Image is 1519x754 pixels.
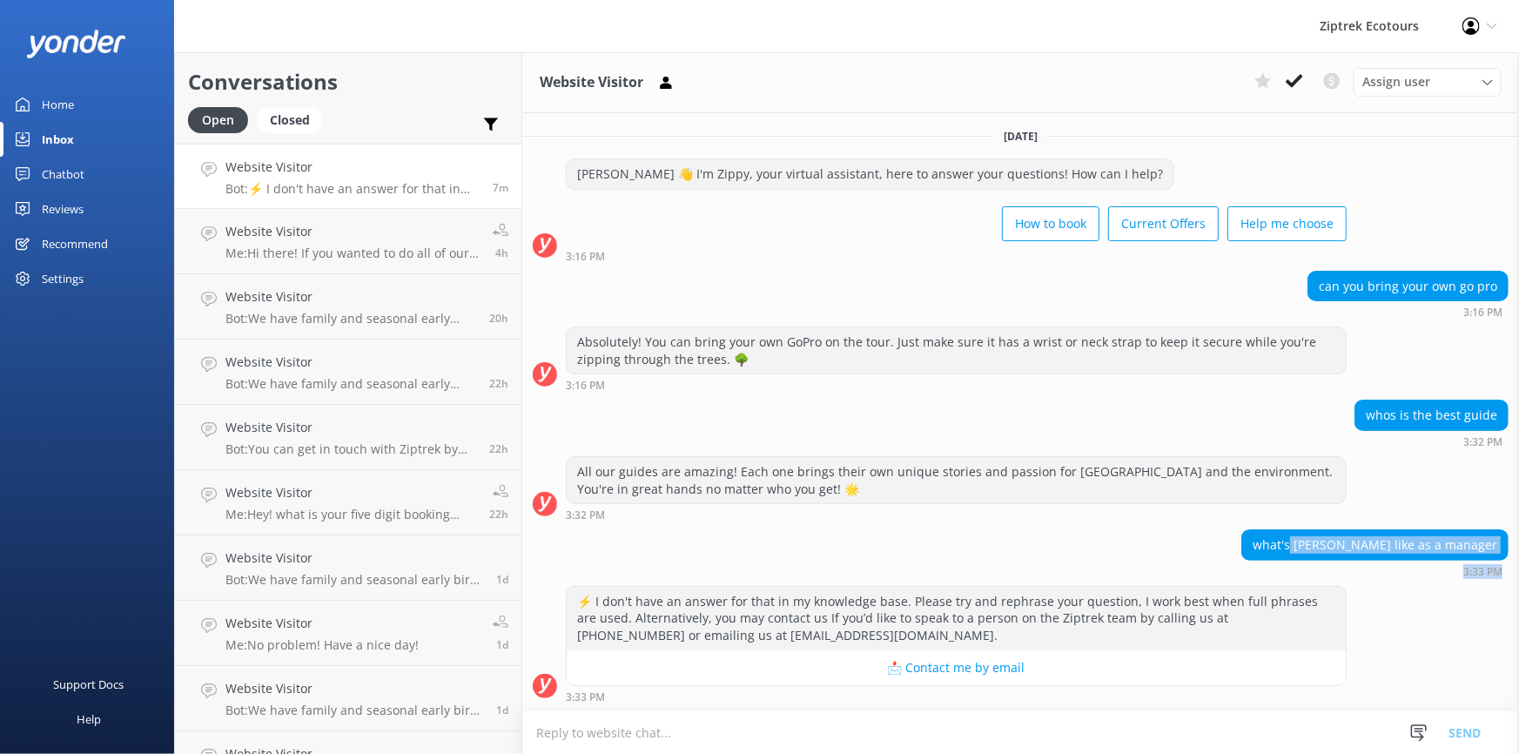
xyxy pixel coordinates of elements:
[566,380,605,391] strong: 3:16 PM
[567,159,1173,189] div: [PERSON_NAME] 👋 I'm Zippy, your virtual assistant, here to answer your questions! How can I help?
[567,327,1346,374] div: Absolutely! You can bring your own GoPro on the tour. Just make sure it has a wrist or neck strap...
[225,441,476,457] p: Bot: You can get in touch with Ziptrek by emailing [EMAIL_ADDRESS][DOMAIN_NAME] or calling [PHONE...
[188,107,248,133] div: Open
[175,405,521,470] a: Website VisitorBot:You can get in touch with Ziptrek by emailing [EMAIL_ADDRESS][DOMAIN_NAME] or ...
[489,311,508,326] span: Oct 14 2025 06:56pm (UTC +13:00) Pacific/Auckland
[495,246,508,260] span: Oct 15 2025 10:52am (UTC +13:00) Pacific/Auckland
[225,418,476,437] h4: Website Visitor
[566,250,1347,262] div: Oct 15 2025 03:16pm (UTC +13:00) Pacific/Auckland
[1354,68,1502,96] div: Assign User
[225,222,480,241] h4: Website Visitor
[175,535,521,601] a: Website VisitorBot:We have family and seasonal early bird discounts available! These offers can c...
[42,192,84,226] div: Reviews
[225,703,483,718] p: Bot: We have family and seasonal early bird discounts available, which change throughout the year...
[42,87,74,122] div: Home
[1227,206,1347,241] button: Help me choose
[489,376,508,391] span: Oct 14 2025 05:16pm (UTC +13:00) Pacific/Auckland
[493,180,508,195] span: Oct 15 2025 03:33pm (UTC +13:00) Pacific/Auckland
[175,209,521,274] a: Website VisitorMe:Hi there! If you wanted to do all of our ziplines plus our 21m drop, you would ...
[175,470,521,535] a: Website VisitorMe:Hey! what is your five digit booking reference (it will begin with a 4) and you...
[1242,530,1508,560] div: what's [PERSON_NAME] like as a manager
[77,702,101,737] div: Help
[225,287,476,306] h4: Website Visitor
[566,252,605,262] strong: 3:16 PM
[257,107,323,133] div: Closed
[225,572,483,588] p: Bot: We have family and seasonal early bird discounts available! These offers can change througho...
[175,340,521,405] a: Website VisitorBot:We have family and seasonal early bird discounts available, and they change th...
[175,666,521,731] a: Website VisitorBot:We have family and seasonal early bird discounts available, which change throu...
[225,181,480,197] p: Bot: ⚡ I don't have an answer for that in my knowledge base. Please try and rephrase your questio...
[496,637,508,652] span: Oct 14 2025 12:40pm (UTC +13:00) Pacific/Auckland
[1308,272,1508,301] div: can you bring your own go pro
[225,311,476,327] p: Bot: We have family and seasonal early bird discounts available, which change throughout the year...
[225,614,419,633] h4: Website Visitor
[225,246,480,261] p: Me: Hi there! If you wanted to do all of our ziplines plus our 21m drop, you would need to do bot...
[42,122,74,157] div: Inbox
[1354,435,1509,448] div: Oct 15 2025 03:32pm (UTC +13:00) Pacific/Auckland
[567,457,1346,503] div: All our guides are amazing! Each one brings their own unique stories and passion for [GEOGRAPHIC_...
[188,65,508,98] h2: Conversations
[225,483,476,502] h4: Website Visitor
[540,71,643,94] h3: Website Visitor
[225,549,483,568] h4: Website Visitor
[225,507,476,522] p: Me: Hey! what is your five digit booking reference (it will begin with a 4) and your email addres...
[188,110,257,129] a: Open
[26,30,126,58] img: yonder-white-logo.png
[1241,565,1509,577] div: Oct 15 2025 03:33pm (UTC +13:00) Pacific/Auckland
[566,690,1347,703] div: Oct 15 2025 03:33pm (UTC +13:00) Pacific/Auckland
[175,144,521,209] a: Website VisitorBot:⚡ I don't have an answer for that in my knowledge base. Please try and rephras...
[1463,307,1502,318] strong: 3:16 PM
[489,507,508,522] span: Oct 14 2025 04:45pm (UTC +13:00) Pacific/Auckland
[566,692,605,703] strong: 3:33 PM
[225,637,419,653] p: Me: No problem! Have a nice day!
[175,601,521,666] a: Website VisitorMe:No problem! Have a nice day!1d
[42,261,84,296] div: Settings
[489,441,508,456] span: Oct 14 2025 05:06pm (UTC +13:00) Pacific/Auckland
[1108,206,1219,241] button: Current Offers
[566,508,1347,521] div: Oct 15 2025 03:32pm (UTC +13:00) Pacific/Auckland
[54,667,124,702] div: Support Docs
[496,703,508,717] span: Oct 13 2025 09:54pm (UTC +13:00) Pacific/Auckland
[225,353,476,372] h4: Website Visitor
[993,129,1048,144] span: [DATE]
[257,110,332,129] a: Closed
[1463,437,1502,448] strong: 3:32 PM
[1362,72,1430,91] span: Assign user
[225,158,480,177] h4: Website Visitor
[567,650,1346,685] button: 📩 Contact me by email
[566,379,1347,391] div: Oct 15 2025 03:16pm (UTC +13:00) Pacific/Auckland
[496,572,508,587] span: Oct 14 2025 02:49pm (UTC +13:00) Pacific/Auckland
[566,510,605,521] strong: 3:32 PM
[1002,206,1099,241] button: How to book
[42,226,108,261] div: Recommend
[1355,401,1508,430] div: whos is the best guide
[225,376,476,392] p: Bot: We have family and seasonal early bird discounts available, and they change throughout the y...
[225,679,483,698] h4: Website Visitor
[1307,306,1509,318] div: Oct 15 2025 03:16pm (UTC +13:00) Pacific/Auckland
[175,274,521,340] a: Website VisitorBot:We have family and seasonal early bird discounts available, which change throu...
[567,587,1346,650] div: ⚡ I don't have an answer for that in my knowledge base. Please try and rephrase your question, I ...
[42,157,84,192] div: Chatbot
[1463,567,1502,577] strong: 3:33 PM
